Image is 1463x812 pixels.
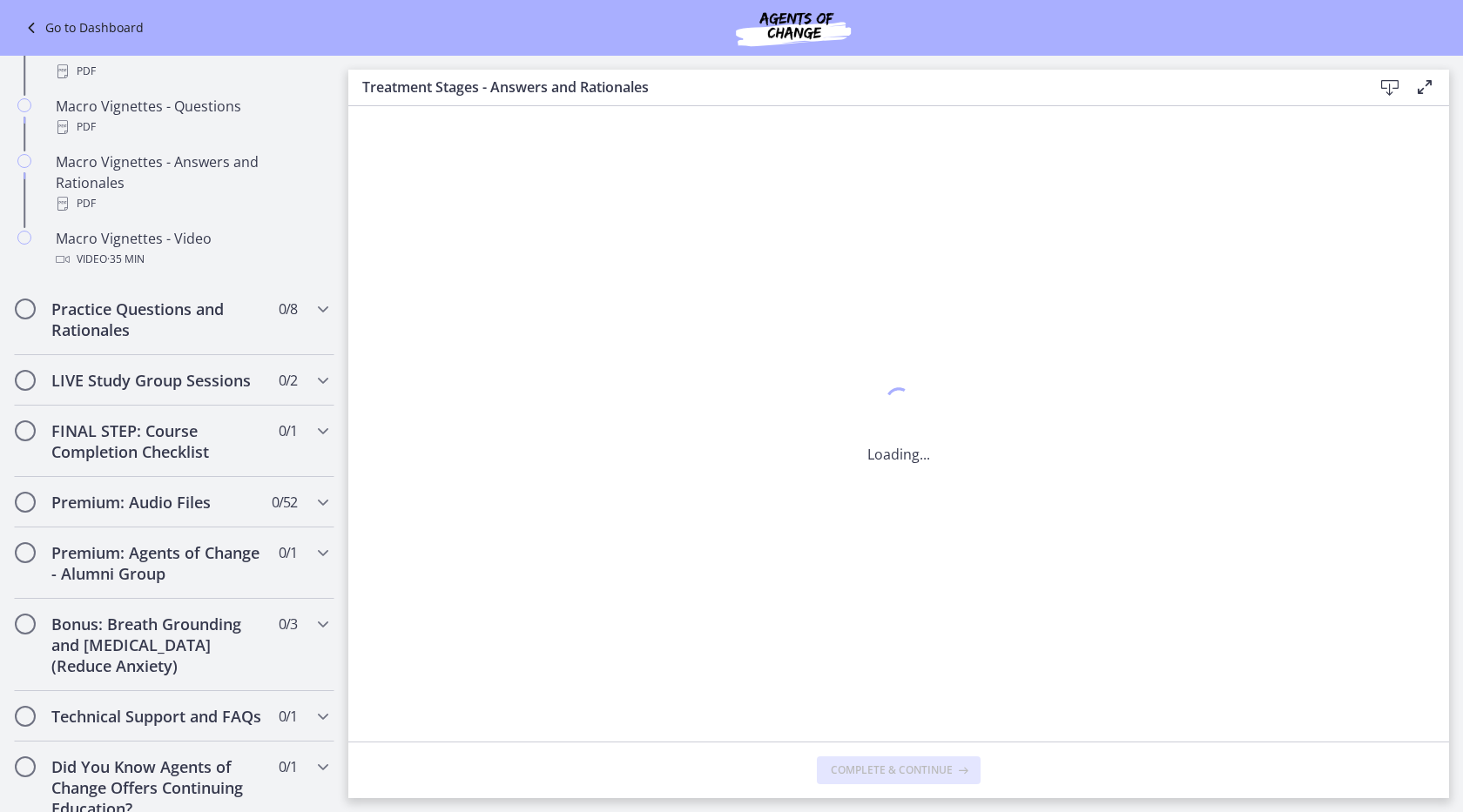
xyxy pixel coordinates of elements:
[279,420,297,441] span: 0 / 1
[51,614,264,676] h2: Bonus: Breath Grounding and [MEDICAL_DATA] (Reduce Anxiety)
[51,370,264,391] h2: LIVE Study Group Sessions
[272,492,297,513] span: 0 / 52
[279,542,297,563] span: 0 / 1
[279,706,297,727] span: 0 / 1
[51,420,264,462] h2: FINAL STEP: Course Completion Checklist
[817,756,981,784] button: Complete & continue
[56,96,327,138] div: Macro Vignettes - Questions
[362,77,1345,97] h3: Treatment Stages - Answers and Rationales
[867,444,930,465] p: Loading...
[56,117,327,138] div: PDF
[51,706,264,727] h2: Technical Support and FAQs
[831,763,953,777] span: Complete & continue
[689,7,898,49] img: Agents of Change
[51,542,264,584] h2: Premium: Agents of Change - Alumni Group
[279,299,297,319] span: 0 / 8
[21,17,144,38] a: Go to Dashboard
[51,492,264,513] h2: Premium: Audio Files
[279,614,297,634] span: 0 / 3
[107,249,145,270] span: · 35 min
[279,756,297,777] span: 0 / 1
[56,228,327,270] div: Macro Vignettes - Video
[51,299,264,340] h2: Practice Questions and Rationales
[867,383,930,423] div: 1
[56,249,327,270] div: Video
[279,370,297,391] span: 0 / 2
[56,193,327,214] div: PDF
[56,61,327,82] div: PDF
[56,151,327,214] div: Macro Vignettes - Answers and Rationales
